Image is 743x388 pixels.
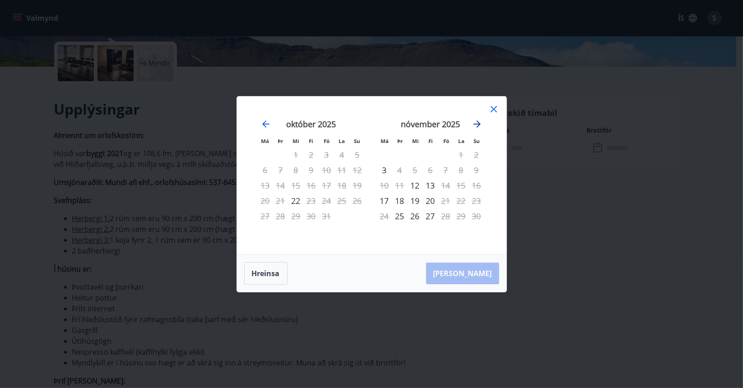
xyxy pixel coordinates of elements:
[288,193,304,208] td: Choose miðvikudagur, 22. október 2025 as your check-in date. It’s available.
[438,208,454,224] td: Not available. föstudagur, 28. nóvember 2025
[438,193,454,208] td: Not available. föstudagur, 21. nóvember 2025
[469,147,484,162] td: Not available. sunnudagur, 2. nóvember 2025
[474,138,480,144] small: Su
[258,162,273,178] td: Not available. mánudagur, 6. október 2025
[334,178,350,193] td: Not available. laugardagur, 18. október 2025
[354,138,361,144] small: Su
[454,178,469,193] td: Not available. laugardagur, 15. nóvember 2025
[429,138,433,144] small: Fi
[319,193,334,208] td: Not available. föstudagur, 24. október 2025
[469,193,484,208] td: Not available. sunnudagur, 23. nóvember 2025
[472,119,483,129] div: Move forward to switch to the next month.
[377,193,392,208] div: Aðeins innritun í boði
[408,193,423,208] div: 19
[350,193,365,208] td: Not available. sunnudagur, 26. október 2025
[469,162,484,178] td: Not available. sunnudagur, 9. nóvember 2025
[273,193,288,208] td: Not available. þriðjudagur, 21. október 2025
[377,193,392,208] td: Choose mánudagur, 17. nóvember 2025 as your check-in date. It’s available.
[377,208,392,224] td: Not available. mánudagur, 24. nóvember 2025
[423,193,438,208] div: 20
[273,162,288,178] td: Not available. þriðjudagur, 7. október 2025
[350,178,365,193] td: Not available. sunnudagur, 19. október 2025
[288,178,304,193] td: Not available. miðvikudagur, 15. október 2025
[392,178,408,193] td: Not available. þriðjudagur, 11. nóvember 2025
[304,193,319,208] div: Aðeins útritun í boði
[392,162,408,178] td: Not available. þriðjudagur, 4. nóvember 2025
[438,193,454,208] div: Aðeins útritun í boði
[278,138,283,144] small: Þr
[273,178,288,193] td: Not available. þriðjudagur, 14. október 2025
[454,147,469,162] td: Not available. laugardagur, 1. nóvember 2025
[392,193,408,208] td: Choose þriðjudagur, 18. nóvember 2025 as your check-in date. It’s available.
[288,147,304,162] td: Not available. miðvikudagur, 1. október 2025
[408,208,423,224] td: Choose miðvikudagur, 26. nóvember 2025 as your check-in date. It’s available.
[258,193,273,208] td: Not available. mánudagur, 20. október 2025
[408,193,423,208] td: Choose miðvikudagur, 19. nóvember 2025 as your check-in date. It’s available.
[423,208,438,224] td: Choose fimmtudagur, 27. nóvember 2025 as your check-in date. It’s available.
[423,178,438,193] div: 13
[334,162,350,178] td: Not available. laugardagur, 11. október 2025
[319,147,334,162] td: Not available. föstudagur, 3. október 2025
[287,119,336,129] strong: október 2025
[319,162,334,178] td: Not available. föstudagur, 10. október 2025
[459,138,465,144] small: La
[319,178,334,193] td: Not available. föstudagur, 17. október 2025
[350,147,365,162] td: Not available. sunnudagur, 5. október 2025
[443,138,449,144] small: Fö
[304,208,319,224] td: Not available. fimmtudagur, 30. október 2025
[304,147,319,162] td: Not available. fimmtudagur, 2. október 2025
[392,162,408,178] div: Aðeins útritun í boði
[293,138,299,144] small: Mi
[261,138,269,144] small: Má
[258,178,273,193] td: Not available. mánudagur, 13. október 2025
[304,178,319,193] td: Not available. fimmtudagur, 16. október 2025
[438,162,454,178] td: Not available. föstudagur, 7. nóvember 2025
[469,178,484,193] td: Not available. sunnudagur, 16. nóvember 2025
[258,208,273,224] td: Not available. mánudagur, 27. október 2025
[392,193,408,208] div: 18
[339,138,345,144] small: La
[244,262,288,285] button: Hreinsa
[377,178,392,193] td: Not available. mánudagur, 10. nóvember 2025
[423,208,438,224] div: 27
[288,162,304,178] td: Not available. miðvikudagur, 8. október 2025
[309,138,314,144] small: Fi
[438,178,454,193] td: Not available. föstudagur, 14. nóvember 2025
[260,119,271,129] div: Move backward to switch to the previous month.
[334,193,350,208] td: Not available. laugardagur, 25. október 2025
[401,119,460,129] strong: nóvember 2025
[324,138,330,144] small: Fö
[304,162,319,178] td: Not available. fimmtudagur, 9. október 2025
[288,193,304,208] div: Aðeins innritun í boði
[408,162,423,178] td: Not available. miðvikudagur, 5. nóvember 2025
[392,208,408,224] td: Choose þriðjudagur, 25. nóvember 2025 as your check-in date. It’s available.
[408,178,423,193] td: Choose miðvikudagur, 12. nóvember 2025 as your check-in date. It’s available.
[334,147,350,162] td: Not available. laugardagur, 4. október 2025
[438,208,454,224] div: Aðeins útritun í boði
[454,193,469,208] td: Not available. laugardagur, 22. nóvember 2025
[469,208,484,224] td: Not available. sunnudagur, 30. nóvember 2025
[273,208,288,224] td: Not available. þriðjudagur, 28. október 2025
[423,193,438,208] td: Choose fimmtudagur, 20. nóvember 2025 as your check-in date. It’s available.
[350,162,365,178] td: Not available. sunnudagur, 12. október 2025
[377,162,392,178] td: Choose mánudagur, 3. nóvember 2025 as your check-in date. It’s available.
[408,208,423,224] div: 26
[454,208,469,224] td: Not available. laugardagur, 29. nóvember 2025
[408,178,423,193] div: Aðeins innritun í boði
[377,162,392,178] div: Aðeins innritun í boði
[319,208,334,224] td: Not available. föstudagur, 31. október 2025
[438,178,454,193] div: Aðeins útritun í boði
[423,162,438,178] td: Not available. fimmtudagur, 6. nóvember 2025
[412,138,419,144] small: Mi
[288,208,304,224] td: Not available. miðvikudagur, 29. október 2025
[381,138,389,144] small: Má
[248,107,496,244] div: Calendar
[392,208,408,224] div: Aðeins innritun í boði
[304,193,319,208] td: Not available. fimmtudagur, 23. október 2025
[454,162,469,178] td: Not available. laugardagur, 8. nóvember 2025
[398,138,403,144] small: Þr
[423,178,438,193] td: Choose fimmtudagur, 13. nóvember 2025 as your check-in date. It’s available.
